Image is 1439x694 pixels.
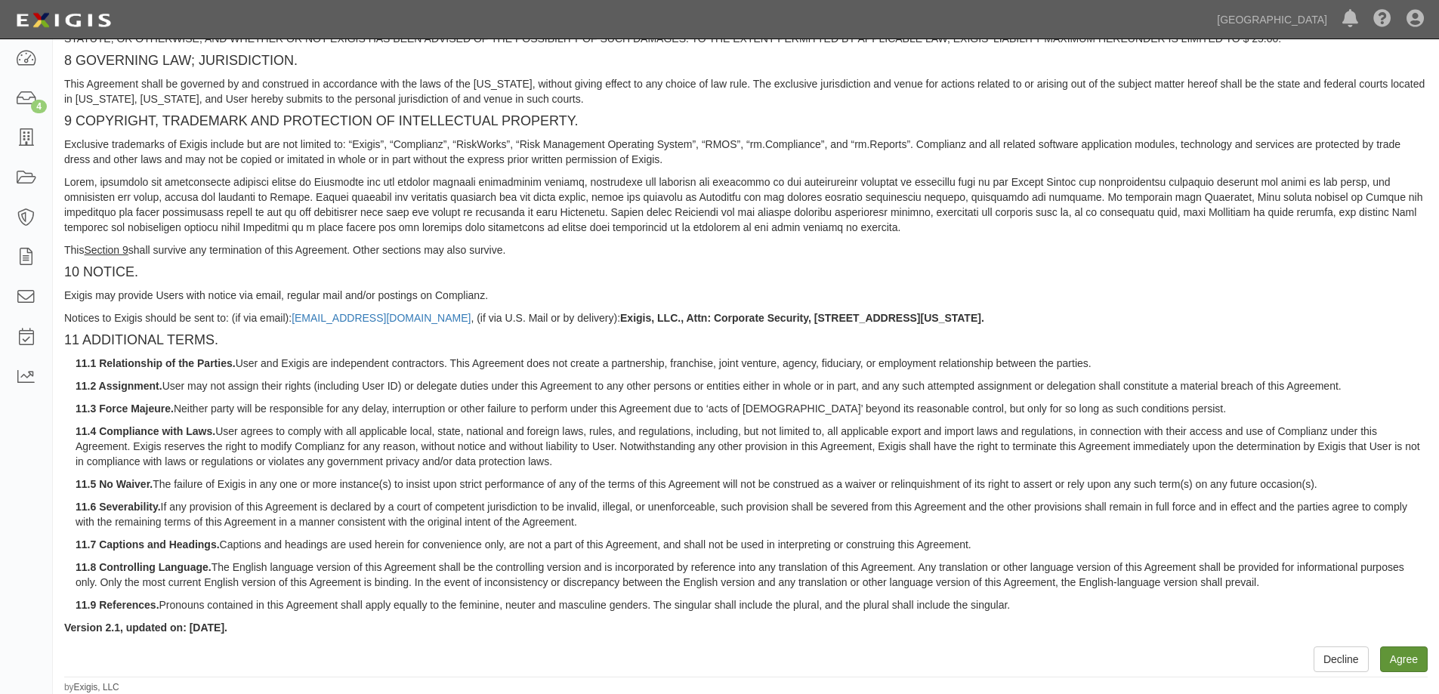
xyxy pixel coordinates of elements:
p: Captions and headings are used herein for convenience only, are not a part of this Agreement, and... [76,537,1428,552]
strong: 11.5 No Waiver. [76,478,153,490]
p: User agrees to comply with all applicable local, state, national and foreign laws, rules, and reg... [76,424,1428,469]
p: This shall survive any termination of this Agreement. Other sections may also survive. [64,242,1428,258]
img: logo-5460c22ac91f19d4615b14bd174203de0afe785f0fc80cf4dbbc73dc1793850b.png [11,7,116,34]
strong: 11.7 Captions and Headings. [76,538,220,551]
small: by [64,681,119,694]
strong: 11.8 Controlling Language. [76,561,212,573]
p: Neither party will be responsible for any delay, interruption or other failure to perform under t... [76,401,1428,416]
h4: 9 COPYRIGHT, TRADEMARK AND PROTECTION OF INTELLECTUAL PROPERTY. [64,114,1428,129]
button: Decline [1314,646,1369,672]
p: If any provision of this Agreement is declared by a court of competent jurisdiction to be invalid... [76,499,1428,529]
u: Section 9 [84,244,128,256]
p: Pronouns contained in this Agreement shall apply equally to the feminine, neuter and masculine ge... [76,597,1428,612]
strong: 11.9 References. [76,599,159,611]
h4: 10 NOTICE. [64,265,1428,280]
strong: 11.1 Relationship of the Parties. [76,357,236,369]
p: Exigis may provide Users with notice via email, regular mail and/or postings on Complianz. [64,288,1428,303]
strong: 11.2 Assignment. [76,380,162,392]
p: The English language version of this Agreement shall be the controlling version and is incorporat... [76,560,1428,590]
h4: 11 ADDITIONAL TERMS. [64,333,1428,348]
a: Exigis, LLC [74,682,119,692]
strong: 11.4 Compliance with Laws. [76,425,215,437]
p: User and Exigis are independent contractors. This Agreement does not create a partnership, franch... [76,356,1428,371]
strong: Exigis, LLC., Attn: Corporate Security, [STREET_ADDRESS][US_STATE]. [620,312,984,324]
p: Exclusive trademarks of Exigis include but are not limited to: “Exigis”, “Complianz”, “RiskWorks”... [64,137,1428,167]
strong: Version 2.1, updated on: [DATE]. [64,622,227,634]
p: This Agreement shall be governed by and construed in accordance with the laws of the [US_STATE], ... [64,76,1428,106]
strong: 11.6 Severability. [76,501,161,513]
p: User may not assign their rights (including User ID) or delegate duties under this Agreement to a... [76,378,1428,393]
p: The failure of Exigis in any one or more instance(s) to insist upon strict performance of any of ... [76,477,1428,492]
p: Notices to Exigis should be sent to: (if via email): , (if via U.S. Mail or by delivery): [64,310,1428,325]
h4: 8 GOVERNING LAW; JURISDICTION. [64,54,1428,69]
strong: 11.3 Force Majeure. [76,403,174,415]
button: Agree [1380,646,1428,672]
i: Help Center - Complianz [1373,11,1391,29]
a: [GEOGRAPHIC_DATA] [1209,5,1335,35]
a: [EMAIL_ADDRESS][DOMAIN_NAME] [292,312,471,324]
div: 4 [31,100,47,113]
p: Lorem, ipsumdolo sit ametconsecte adipisci elitse do Eiusmodte inc utl etdolor magnaali enimadmin... [64,174,1428,235]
